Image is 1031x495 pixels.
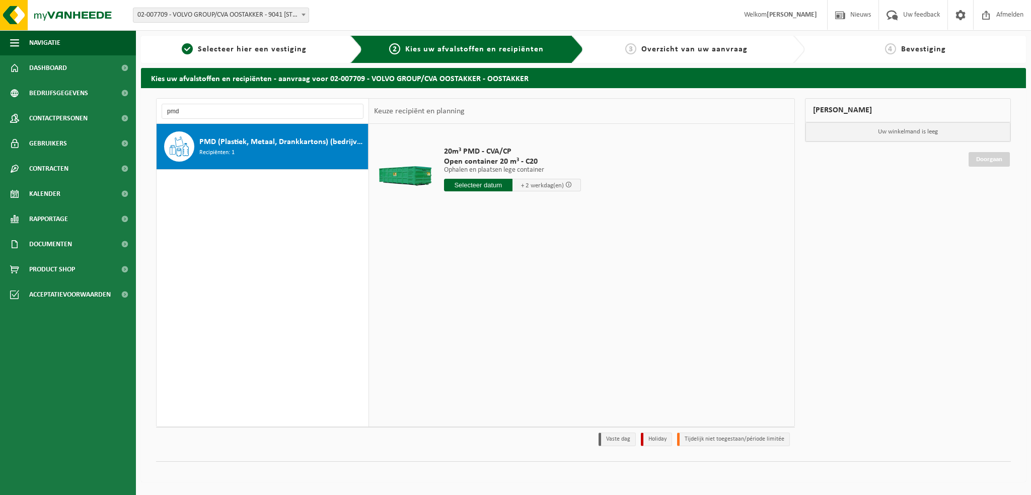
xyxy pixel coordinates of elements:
div: [PERSON_NAME] [805,98,1011,122]
span: Rapportage [29,206,68,232]
span: Overzicht van uw aanvraag [641,45,748,53]
span: Selecteer hier een vestiging [198,45,307,53]
span: Bedrijfsgegevens [29,81,88,106]
p: Uw winkelmand is leeg [805,122,1011,142]
button: PMD (Plastiek, Metaal, Drankkartons) (bedrijven) Recipiënten: 1 [157,124,369,170]
span: 02-007709 - VOLVO GROUP/CVA OOSTAKKER - 9041 OOSTAKKER, SMALLEHEERWEG 31 [133,8,309,23]
a: 1Selecteer hier een vestiging [146,43,342,55]
strong: [PERSON_NAME] [767,11,817,19]
span: 3 [625,43,636,54]
li: Holiday [641,433,672,446]
div: Keuze recipiënt en planning [369,99,470,124]
span: Dashboard [29,55,67,81]
span: 1 [182,43,193,54]
span: PMD (Plastiek, Metaal, Drankkartons) (bedrijven) [199,136,365,148]
h2: Kies uw afvalstoffen en recipiënten - aanvraag voor 02-007709 - VOLVO GROUP/CVA OOSTAKKER - OOSTA... [141,68,1026,88]
span: Gebruikers [29,131,67,156]
span: Kalender [29,181,60,206]
span: Navigatie [29,30,60,55]
span: Recipiënten: 1 [199,148,235,158]
span: Acceptatievoorwaarden [29,282,111,307]
span: 4 [885,43,896,54]
input: Materiaal zoeken [162,104,363,119]
span: Kies uw afvalstoffen en recipiënten [405,45,544,53]
p: Ophalen en plaatsen lege container [444,167,581,174]
span: Contactpersonen [29,106,88,131]
li: Tijdelijk niet toegestaan/période limitée [677,433,790,446]
span: 02-007709 - VOLVO GROUP/CVA OOSTAKKER - 9041 OOSTAKKER, SMALLEHEERWEG 31 [133,8,309,22]
span: 2 [389,43,400,54]
span: 20m³ PMD - CVA/CP [444,147,581,157]
span: Open container 20 m³ - C20 [444,157,581,167]
span: Bevestiging [901,45,946,53]
li: Vaste dag [599,433,636,446]
span: Contracten [29,156,68,181]
span: + 2 werkdag(en) [521,182,564,189]
a: Doorgaan [969,152,1010,167]
span: Documenten [29,232,72,257]
input: Selecteer datum [444,179,512,191]
span: Product Shop [29,257,75,282]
